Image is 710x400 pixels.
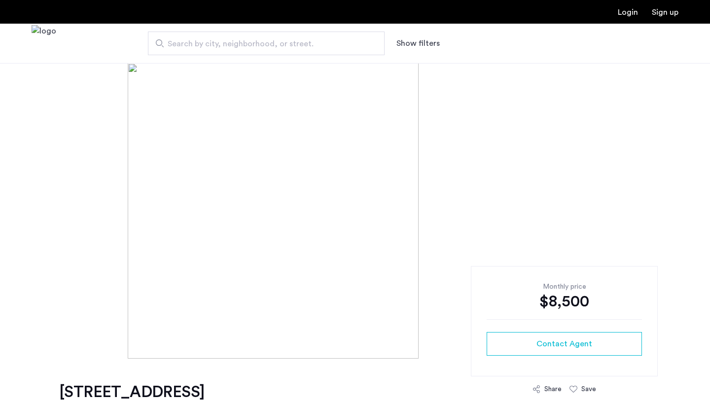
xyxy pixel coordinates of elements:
[487,292,642,311] div: $8,500
[581,384,596,394] div: Save
[128,63,582,359] img: [object%20Object]
[32,25,56,62] a: Cazamio Logo
[536,338,592,350] span: Contact Agent
[168,38,357,50] span: Search by city, neighborhood, or street.
[618,8,638,16] a: Login
[487,332,642,356] button: button
[396,37,440,49] button: Show or hide filters
[652,8,678,16] a: Registration
[544,384,562,394] div: Share
[148,32,385,55] input: Apartment Search
[487,282,642,292] div: Monthly price
[32,25,56,62] img: logo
